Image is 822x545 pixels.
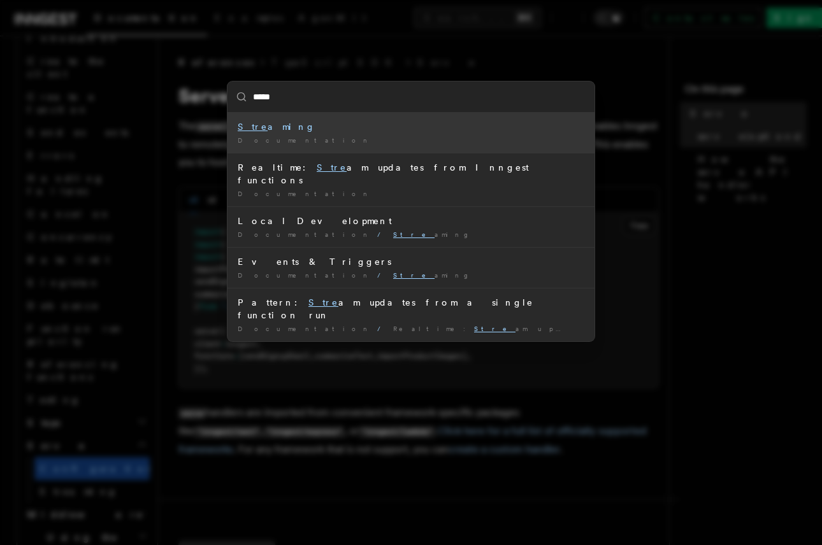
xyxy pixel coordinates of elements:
[377,230,388,238] span: /
[238,230,372,238] span: Documentation
[393,230,470,238] span: aming
[238,325,372,332] span: Documentation
[238,255,584,268] div: Events & Triggers
[308,297,338,308] mark: Stre
[238,136,372,144] span: Documentation
[377,271,388,279] span: /
[238,122,268,132] mark: Stre
[238,190,372,197] span: Documentation
[393,271,470,279] span: aming
[393,230,435,238] mark: Stre
[238,161,584,187] div: Realtime: am updates from Inngest functions
[238,296,584,322] div: Pattern: am updates from a single function run
[317,162,347,173] mark: Stre
[238,120,584,133] div: aming
[393,271,435,279] mark: Stre
[377,325,388,332] span: /
[474,325,516,332] mark: Stre
[238,271,372,279] span: Documentation
[238,215,584,227] div: Local Development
